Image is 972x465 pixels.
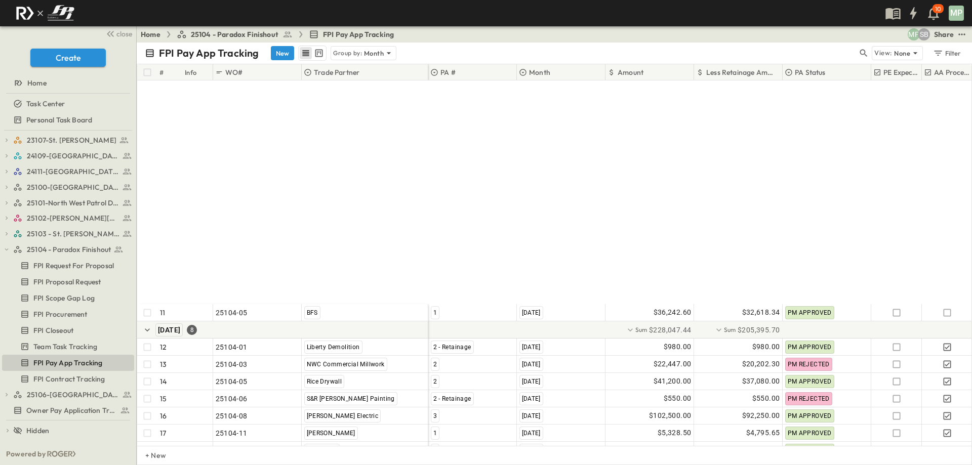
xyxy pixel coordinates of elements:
span: FPI Closeout [33,325,73,335]
nav: breadcrumbs [141,29,400,39]
span: [DATE] [158,326,180,334]
div: Info [185,58,197,87]
span: S&R [PERSON_NAME] Painting [307,395,395,402]
span: 25104-05 [216,308,248,318]
span: PM APPROVED [788,412,832,419]
span: FPI Proposal Request [33,277,101,287]
span: PM APPROVED [788,430,832,437]
span: FPI Pay App Tracking [323,29,394,39]
div: 25102-Christ The Redeemer Anglican Churchtest [2,210,134,226]
p: Month [364,48,384,58]
p: PA Status [795,67,826,77]
div: 24109-St. Teresa of Calcutta Parish Halltest [2,148,134,164]
span: 2 - Retainage [433,344,471,351]
span: 3 [433,412,437,419]
button: close [102,26,134,40]
span: PM REJECTED [788,361,830,368]
p: Group by: [333,48,362,58]
div: 25106-St. Andrews Parking Lottest [2,387,134,403]
a: 25100-Vanguard Prep School [13,180,132,194]
span: $550.00 [752,393,780,404]
span: FPI Contract Tracking [33,374,105,384]
div: Owner Pay Application Trackingtest [2,402,134,418]
p: PA # [440,67,456,77]
div: 25103 - St. [PERSON_NAME] Phase 2test [2,226,134,242]
div: 25104 - Paradox Finishouttest [2,241,134,258]
div: Team Task Trackingtest [2,339,134,355]
span: 2 [433,361,437,368]
a: Personal Task Board [2,113,132,127]
a: FPI Scope Gap Log [2,291,132,305]
button: row view [300,47,312,59]
span: Team Task Tracking [33,342,97,352]
a: FPI Pay App Tracking [309,29,394,39]
div: FPI Contract Trackingtest [2,371,134,387]
p: + New [145,450,151,460]
a: FPI Pay App Tracking [2,356,132,370]
button: Filter [929,46,964,60]
span: [PERSON_NAME] [307,430,355,437]
span: 25104-08 [216,411,248,421]
span: 25104-14 [216,445,248,455]
span: 25103 - St. [PERSON_NAME] Phase 2 [27,229,119,239]
span: 23107-St. [PERSON_NAME] [27,135,116,145]
p: 12 [160,342,167,352]
p: Amount [618,67,643,77]
span: 25104 - Paradox Finishout [191,29,278,39]
div: Filter [933,48,961,59]
a: Team Task Tracking [2,340,132,354]
div: MP [949,6,964,21]
span: $550.00 [664,393,692,404]
p: PE Expecting [883,67,920,77]
div: FPI Closeouttest [2,322,134,339]
div: Info [183,64,213,80]
span: BFS [307,309,318,316]
a: 23107-St. [PERSON_NAME] [13,133,132,147]
a: FPI Contract Tracking [2,372,132,386]
p: 10 [935,5,941,13]
div: Share [934,29,954,39]
span: $20,999.70 [742,444,780,456]
span: 1 [433,430,437,437]
a: 25103 - St. [PERSON_NAME] Phase 2 [13,227,132,241]
span: 25100-Vanguard Prep School [27,182,119,192]
span: $23,333.00 [654,444,692,456]
span: $32,618.34 [742,307,780,318]
div: 8 [187,325,197,335]
span: NWC Commercial Millwork [307,361,385,368]
button: test [956,28,968,40]
span: $41,200.00 [654,375,692,387]
span: [DATE] [522,378,541,385]
span: Rice Drywall [307,378,342,385]
div: Monica Pruteanu (mpruteanu@fpibuilders.com) [908,28,920,40]
img: c8d7d1ed905e502e8f77bf7063faec64e13b34fdb1f2bdd94b0e311fc34f8000.png [12,3,78,24]
span: 24111-[GEOGRAPHIC_DATA] [27,166,119,177]
span: [DATE] [522,344,541,351]
p: 16 [160,411,167,421]
span: $20,202.30 [742,358,780,370]
span: [DATE] [522,395,541,402]
span: Task Center [26,99,65,109]
div: table view [298,46,327,61]
a: 25106-St. Andrews Parking Lot [13,388,132,402]
span: [DATE] [522,309,541,316]
a: Owner Pay Application Tracking [2,403,132,417]
a: 25101-North West Patrol Division [13,196,132,210]
span: $37,080.00 [742,375,780,387]
p: FPI Pay App Tracking [159,46,259,60]
div: # [159,58,164,87]
button: Create [30,49,106,67]
p: 13 [160,359,167,369]
a: FPI Request For Proposal [2,259,132,273]
a: FPI Procurement [2,307,132,321]
a: Home [141,29,160,39]
p: Sum [635,325,647,334]
p: 14 [160,376,167,387]
span: [DATE] [522,430,541,437]
span: 25101-North West Patrol Division [27,198,119,208]
a: 24109-St. Teresa of Calcutta Parish Hall [13,149,132,163]
span: $228,047.44 [649,325,691,335]
span: $22,447.00 [654,358,692,370]
p: Trade Partner [314,67,359,77]
p: None [894,48,910,58]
